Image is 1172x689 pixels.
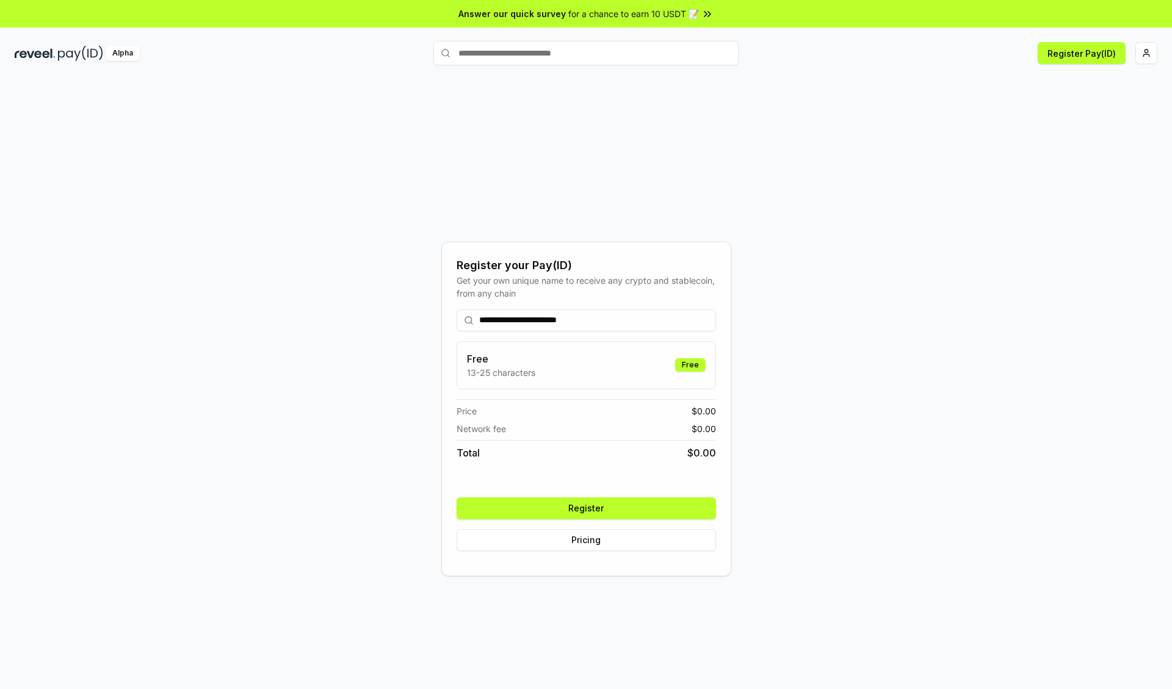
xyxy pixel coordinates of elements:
[58,46,103,61] img: pay_id
[457,497,716,519] button: Register
[457,257,716,274] div: Register your Pay(ID)
[1038,42,1126,64] button: Register Pay(ID)
[457,274,716,300] div: Get your own unique name to receive any crypto and stablecoin, from any chain
[692,405,716,417] span: $ 0.00
[458,7,566,20] span: Answer our quick survey
[467,352,535,366] h3: Free
[692,422,716,435] span: $ 0.00
[106,46,140,61] div: Alpha
[457,446,480,460] span: Total
[15,46,56,61] img: reveel_dark
[687,446,716,460] span: $ 0.00
[457,405,477,417] span: Price
[675,358,706,372] div: Free
[467,366,535,379] p: 13-25 characters
[457,529,716,551] button: Pricing
[457,422,506,435] span: Network fee
[568,7,699,20] span: for a chance to earn 10 USDT 📝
